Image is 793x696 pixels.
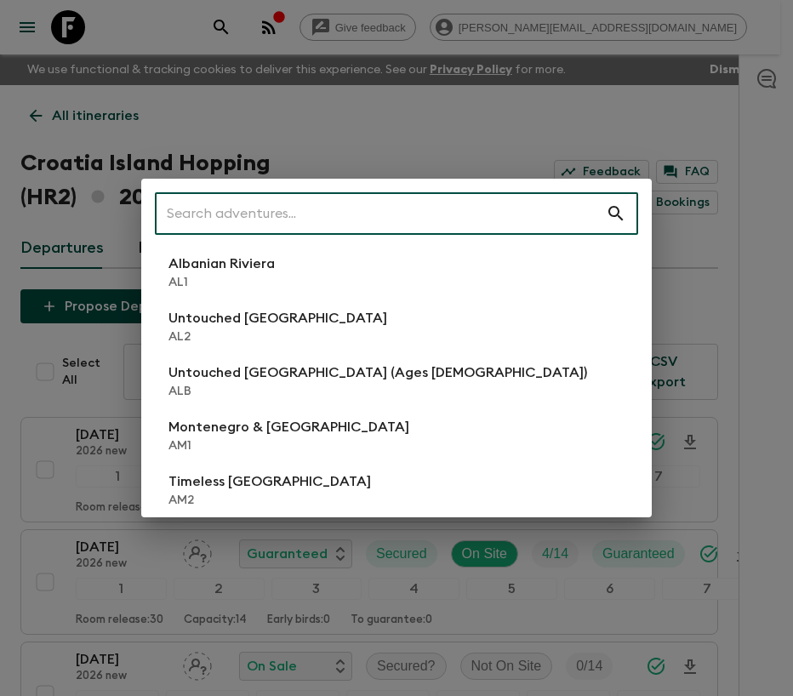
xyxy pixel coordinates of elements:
p: AL1 [168,274,275,291]
p: ALB [168,383,587,400]
p: Montenegro & [GEOGRAPHIC_DATA] [168,417,409,437]
p: AM2 [168,492,371,509]
p: Untouched [GEOGRAPHIC_DATA] [168,308,387,328]
input: Search adventures... [155,190,606,237]
p: Untouched [GEOGRAPHIC_DATA] (Ages [DEMOGRAPHIC_DATA]) [168,362,587,383]
p: AL2 [168,328,387,345]
p: Timeless [GEOGRAPHIC_DATA] [168,471,371,492]
p: AM1 [168,437,409,454]
p: Albanian Riviera [168,254,275,274]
